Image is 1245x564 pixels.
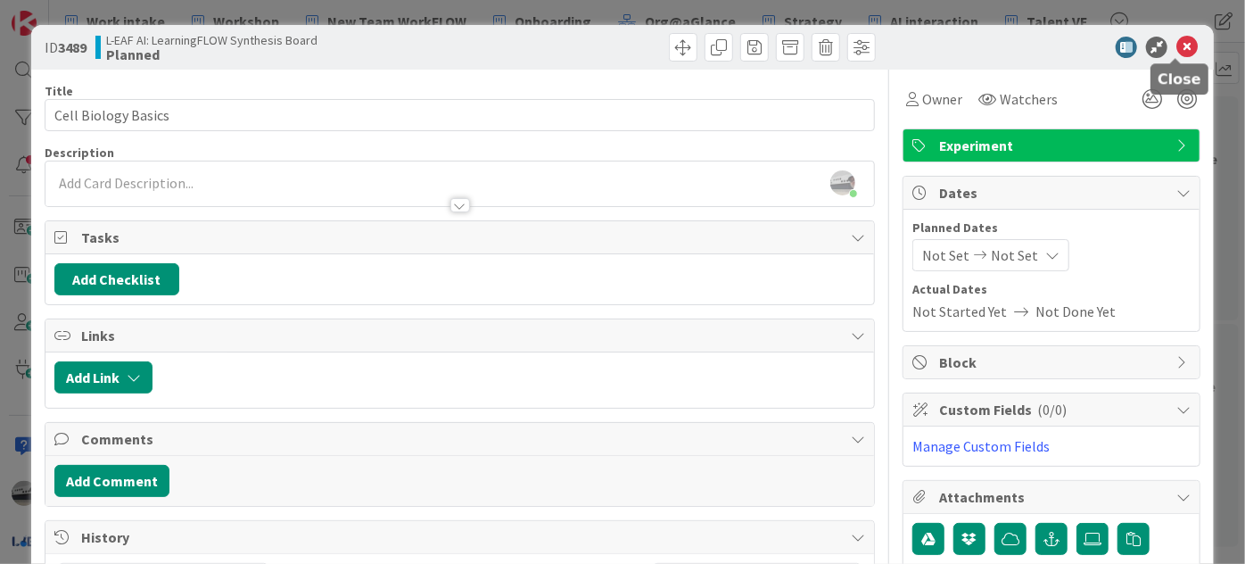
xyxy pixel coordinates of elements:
span: Actual Dates [912,280,1191,299]
input: type card name here... [45,99,875,131]
span: Links [81,325,842,346]
label: Title [45,83,73,99]
span: Owner [922,88,962,110]
h5: Close [1158,70,1201,87]
span: ( 0/0 ) [1037,401,1067,419]
button: Add Comment [54,465,169,497]
span: Not Set [922,245,969,266]
span: Not Done Yet [1035,301,1116,322]
span: Comments [81,428,842,450]
span: History [81,527,842,548]
span: Block [939,352,1167,373]
span: Planned Dates [912,219,1191,237]
b: Planned [106,47,317,62]
button: Add Link [54,361,153,394]
span: Not Set [991,245,1038,266]
span: L-EAF AI: LearningFLOW Synthesis Board [106,33,317,47]
button: Add Checklist [54,263,179,295]
span: Not Started Yet [912,301,1007,322]
span: Tasks [81,227,842,248]
img: jIClQ55mJEe4la83176FWmfCkxn1SgSj.jpg [830,170,855,195]
span: Custom Fields [939,399,1167,420]
b: 3489 [58,38,87,56]
span: Experiment [939,135,1167,156]
span: ID [45,37,87,58]
a: Manage Custom Fields [912,437,1050,455]
span: Attachments [939,486,1167,508]
span: Dates [939,182,1167,203]
span: Watchers [1000,88,1058,110]
span: Description [45,145,114,161]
